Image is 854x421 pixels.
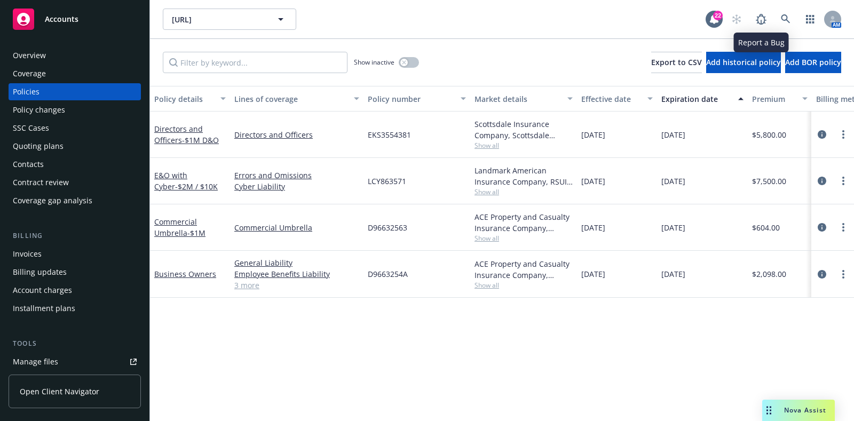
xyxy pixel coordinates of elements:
[9,353,141,370] a: Manage files
[154,124,219,145] a: Directors and Officers
[816,128,828,141] a: circleInformation
[13,192,92,209] div: Coverage gap analysis
[9,83,141,100] a: Policies
[577,86,657,112] button: Effective date
[13,282,72,299] div: Account charges
[368,93,454,105] div: Policy number
[837,221,850,234] a: more
[775,9,796,30] a: Search
[657,86,748,112] button: Expiration date
[9,120,141,137] a: SSC Cases
[713,11,723,20] div: 22
[470,86,577,112] button: Market details
[9,338,141,349] div: Tools
[762,400,835,421] button: Nova Assist
[661,129,685,140] span: [DATE]
[13,156,44,173] div: Contacts
[13,245,42,263] div: Invoices
[234,268,359,280] a: Employee Benefits Liability
[354,58,394,67] span: Show inactive
[13,353,58,370] div: Manage files
[20,386,99,397] span: Open Client Navigator
[234,129,359,140] a: Directors and Officers
[581,222,605,233] span: [DATE]
[163,9,296,30] button: [URL]
[726,9,747,30] a: Start snowing
[475,165,573,187] div: Landmark American Insurance Company, RSUI Group, CRC Group
[661,176,685,187] span: [DATE]
[9,264,141,281] a: Billing updates
[13,120,49,137] div: SSC Cases
[234,170,359,181] a: Errors and Omissions
[581,93,641,105] div: Effective date
[187,228,205,238] span: - $1M
[13,101,65,118] div: Policy changes
[706,57,781,67] span: Add historical policy
[154,170,218,192] a: E&O with Cyber
[581,176,605,187] span: [DATE]
[368,176,406,187] span: LCY863571
[475,141,573,150] span: Show all
[816,268,828,281] a: circleInformation
[172,14,264,25] span: [URL]
[785,57,841,67] span: Add BOR policy
[9,4,141,34] a: Accounts
[752,129,786,140] span: $5,800.00
[9,300,141,317] a: Installment plans
[750,9,772,30] a: Report a Bug
[13,83,39,100] div: Policies
[800,9,821,30] a: Switch app
[785,52,841,73] button: Add BOR policy
[9,282,141,299] a: Account charges
[475,211,573,234] div: ACE Property and Casualty Insurance Company, Chubb Group
[150,86,230,112] button: Policy details
[368,268,408,280] span: D9663254A
[13,138,64,155] div: Quoting plans
[13,65,46,82] div: Coverage
[651,52,702,73] button: Export to CSV
[368,222,407,233] span: D96632563
[13,264,67,281] div: Billing updates
[762,400,776,421] div: Drag to move
[368,129,411,140] span: EKS3554381
[581,129,605,140] span: [DATE]
[234,257,359,268] a: General Liability
[234,222,359,233] a: Commercial Umbrella
[748,86,812,112] button: Premium
[9,47,141,64] a: Overview
[475,234,573,243] span: Show all
[154,93,214,105] div: Policy details
[475,118,573,141] div: Scottsdale Insurance Company, Scottsdale Insurance Company (Nationwide), RT Specialty Insurance S...
[9,245,141,263] a: Invoices
[230,86,363,112] button: Lines of coverage
[581,268,605,280] span: [DATE]
[9,101,141,118] a: Policy changes
[182,135,219,145] span: - $1M D&O
[661,93,732,105] div: Expiration date
[9,65,141,82] a: Coverage
[752,176,786,187] span: $7,500.00
[661,222,685,233] span: [DATE]
[837,174,850,187] a: more
[13,300,75,317] div: Installment plans
[9,231,141,241] div: Billing
[784,406,826,415] span: Nova Assist
[163,52,347,73] input: Filter by keyword...
[154,217,205,238] a: Commercial Umbrella
[45,15,78,23] span: Accounts
[475,187,573,196] span: Show all
[651,57,702,67] span: Export to CSV
[475,258,573,281] div: ACE Property and Casualty Insurance Company, Chubb Group
[816,221,828,234] a: circleInformation
[13,174,69,191] div: Contract review
[752,222,780,233] span: $604.00
[706,52,781,73] button: Add historical policy
[234,93,347,105] div: Lines of coverage
[837,268,850,281] a: more
[752,93,796,105] div: Premium
[234,280,359,291] a: 3 more
[13,47,46,64] div: Overview
[816,174,828,187] a: circleInformation
[9,192,141,209] a: Coverage gap analysis
[9,138,141,155] a: Quoting plans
